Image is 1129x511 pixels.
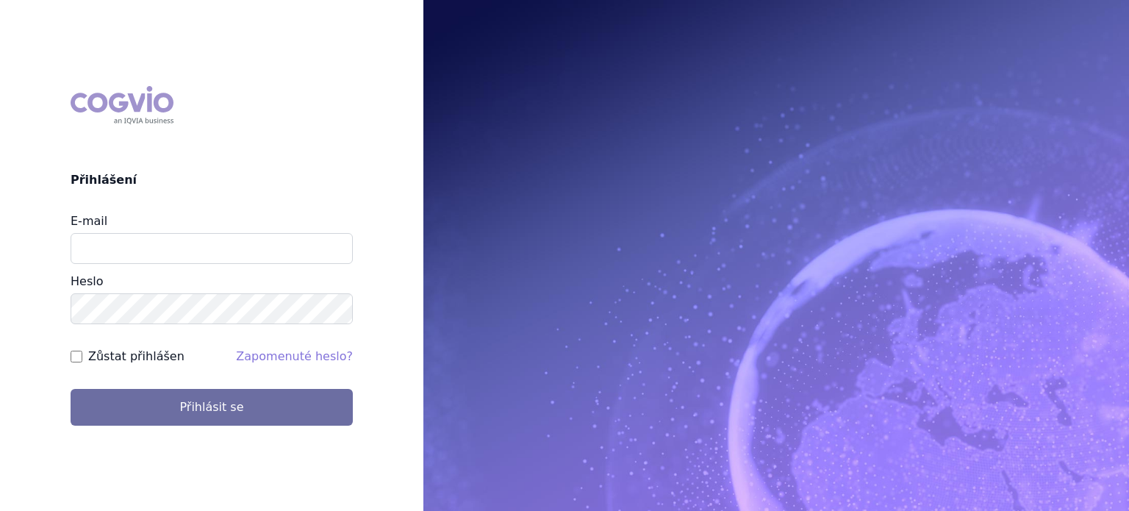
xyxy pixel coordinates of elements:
h2: Přihlášení [71,171,353,189]
div: COGVIO [71,86,173,124]
label: Zůstat přihlášen [88,348,184,365]
a: Zapomenuté heslo? [236,349,353,363]
label: E-mail [71,214,107,228]
label: Heslo [71,274,103,288]
button: Přihlásit se [71,389,353,426]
